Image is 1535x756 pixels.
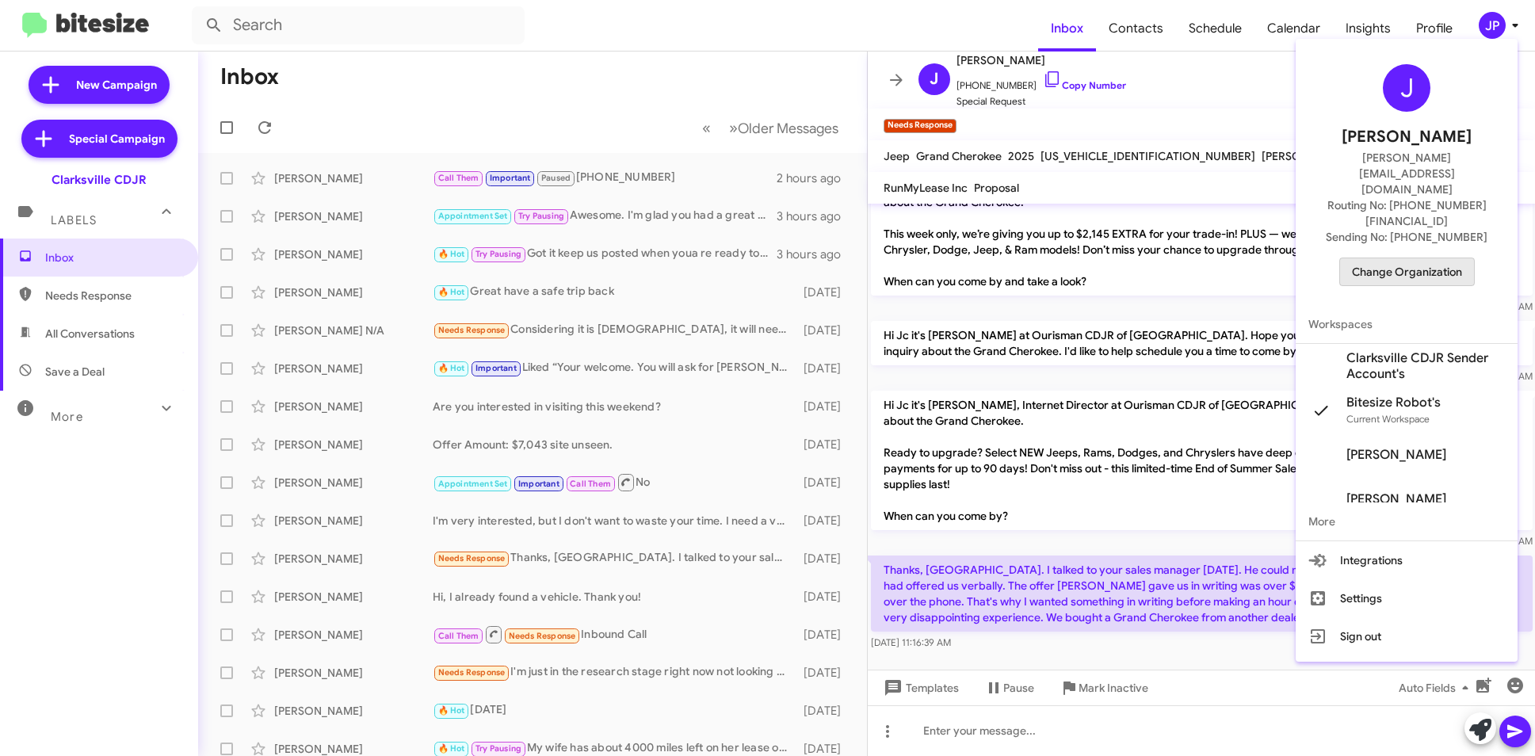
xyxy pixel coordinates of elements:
button: Integrations [1296,541,1518,579]
div: J [1383,64,1430,112]
button: Change Organization [1339,258,1475,286]
span: Sending No: [PHONE_NUMBER] [1326,229,1487,245]
span: Clarksville CDJR Sender Account's [1346,350,1505,382]
button: Settings [1296,579,1518,617]
button: Sign out [1296,617,1518,655]
span: [PERSON_NAME] [1342,124,1472,150]
span: [PERSON_NAME] [1346,491,1446,507]
span: Workspaces [1296,305,1518,343]
span: [PERSON_NAME][EMAIL_ADDRESS][DOMAIN_NAME] [1315,150,1499,197]
span: More [1296,502,1518,540]
span: Bitesize Robot's [1346,395,1441,410]
span: Routing No: [PHONE_NUMBER][FINANCIAL_ID] [1315,197,1499,229]
span: Change Organization [1352,258,1462,285]
span: [PERSON_NAME] [1346,447,1446,463]
span: Current Workspace [1346,413,1430,425]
